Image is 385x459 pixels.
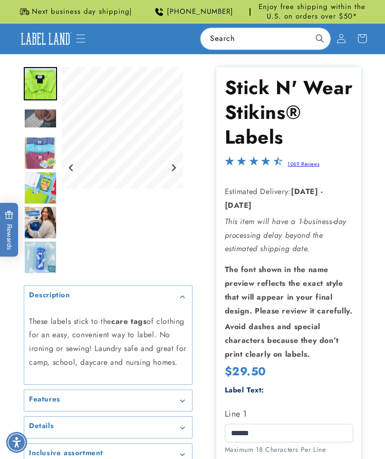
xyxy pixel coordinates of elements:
span: [PHONE_NUMBER] [167,7,233,17]
p: Estimated Delivery: [225,185,353,213]
div: Go to slide 6 [24,206,57,239]
img: null [24,108,57,128]
div: Go to slide 4 [24,137,57,170]
label: Label Text: [225,385,265,395]
h1: Stick N' Wear Stikins® Labels [225,75,353,149]
h2: Description [29,291,70,300]
span: Enjoy free shipping within the U.S. on orders over $50* [254,2,370,21]
a: Label Land [14,27,76,51]
p: These labels stick to the of clothing for an easy, convenient way to label. No ironing or sewing!... [29,315,187,370]
strong: Avoid dashes and special characters because they don’t print clearly on labels. [225,321,339,360]
span: Rewards [5,210,14,250]
summary: Description [24,286,192,307]
button: Previous slide [65,162,78,175]
img: Stick N' Wear® Labels - Label Land [24,206,57,239]
a: 1069 Reviews - open in a new tab [288,160,319,167]
button: Next slide [167,162,180,175]
img: Stick N' Wear® Labels - Label Land [24,137,57,170]
div: Go to slide 2 [24,67,57,100]
div: Go to slide 5 [24,171,57,205]
label: Line 1 [225,406,353,421]
summary: Menu [70,28,91,49]
strong: [DATE] [291,186,318,197]
img: Label Land [18,30,73,48]
img: Stick N' Wear® Labels - Label Land [24,241,57,274]
em: This item will have a 1-business-day processing delay beyond the estimated shipping date. [225,216,347,254]
button: Search [309,28,330,49]
div: Go to slide 7 [24,241,57,274]
summary: Details [24,417,192,438]
img: Stick N' Wear® Labels - Label Land [24,171,57,205]
div: Go to slide 3 [24,102,57,135]
span: 4.7-star overall rating [225,159,283,170]
strong: [DATE] [225,200,252,211]
iframe: Sign Up via Text for Offers [8,383,120,411]
h2: Inclusive assortment [29,449,103,458]
span: Next business day shipping [32,7,130,17]
strong: The font shown in the name preview reflects the exact style that will appear in your final design... [225,264,353,316]
strong: care tags [111,316,146,327]
div: Maximum 18 Characters Per Line [225,445,353,455]
div: Accessibility Menu [6,432,27,453]
h2: Details [29,421,54,431]
strong: - [321,186,323,197]
img: Stick N' Wear® Labels - Label Land [24,67,57,100]
span: $29.50 [225,363,267,380]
